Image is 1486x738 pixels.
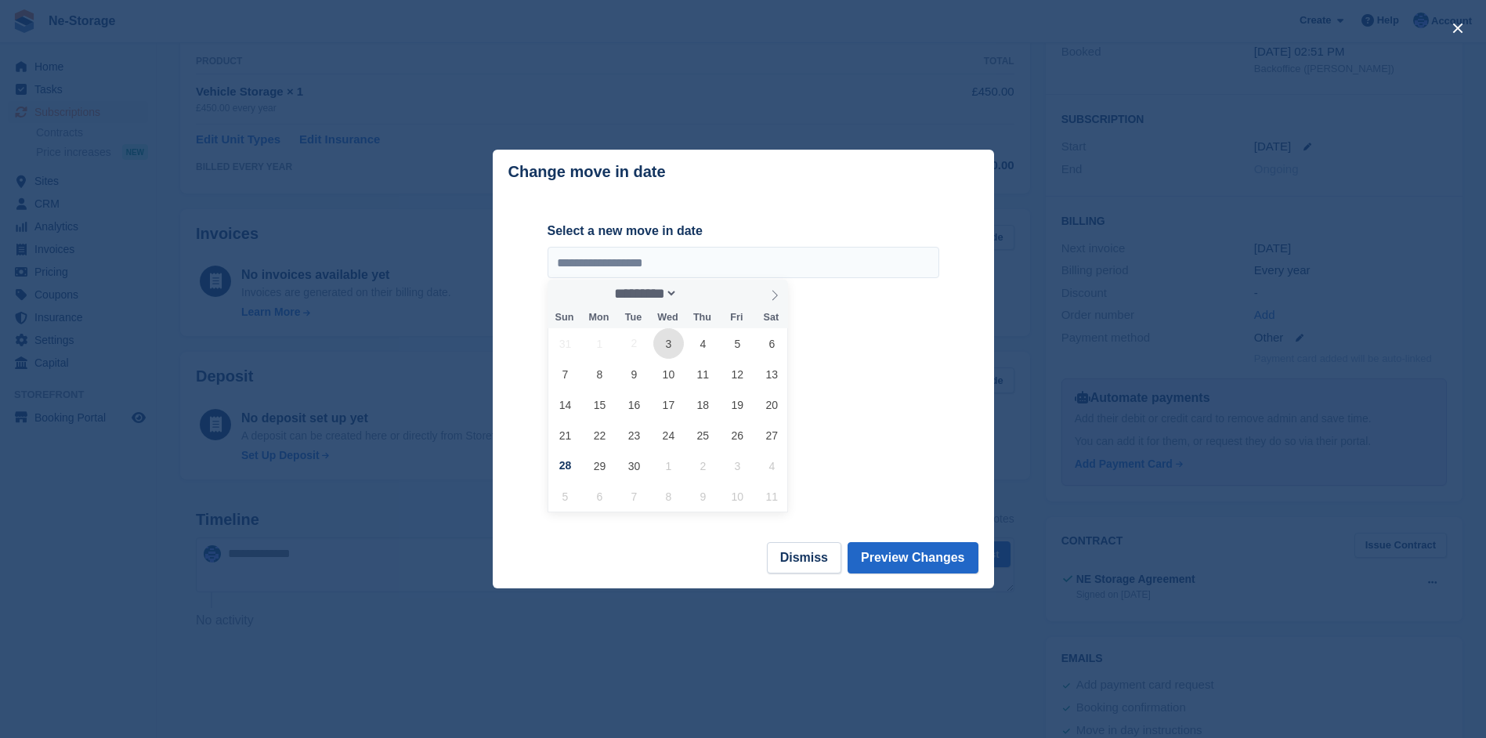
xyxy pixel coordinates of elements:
span: Mon [581,313,616,323]
span: Tue [616,313,650,323]
span: October 8, 2025 [653,481,684,512]
span: September 19, 2025 [722,389,753,420]
span: October 11, 2025 [757,481,787,512]
span: October 1, 2025 [653,450,684,481]
span: September 14, 2025 [550,389,580,420]
span: Sun [548,313,582,323]
span: September 25, 2025 [688,420,718,450]
span: September 28, 2025 [550,450,580,481]
button: Preview Changes [848,542,978,573]
span: September 5, 2025 [722,328,753,359]
span: Fri [719,313,754,323]
span: October 4, 2025 [757,450,787,481]
span: September 3, 2025 [653,328,684,359]
span: September 6, 2025 [757,328,787,359]
span: October 7, 2025 [619,481,649,512]
label: Select a new move in date [548,222,939,241]
span: September 23, 2025 [619,420,649,450]
span: September 2, 2025 [619,328,649,359]
span: September 12, 2025 [722,359,753,389]
span: October 6, 2025 [584,481,615,512]
span: September 30, 2025 [619,450,649,481]
span: September 21, 2025 [550,420,580,450]
span: September 13, 2025 [757,359,787,389]
span: September 1, 2025 [584,328,615,359]
span: Thu [685,313,719,323]
span: September 7, 2025 [550,359,580,389]
span: October 2, 2025 [688,450,718,481]
span: October 5, 2025 [550,481,580,512]
span: September 9, 2025 [619,359,649,389]
span: October 9, 2025 [688,481,718,512]
span: October 3, 2025 [722,450,753,481]
span: August 31, 2025 [550,328,580,359]
span: September 18, 2025 [688,389,718,420]
button: Dismiss [767,542,841,573]
span: September 24, 2025 [653,420,684,450]
span: September 29, 2025 [584,450,615,481]
span: September 8, 2025 [584,359,615,389]
select: Month [609,285,678,302]
span: September 27, 2025 [757,420,787,450]
span: September 22, 2025 [584,420,615,450]
span: Wed [650,313,685,323]
span: September 17, 2025 [653,389,684,420]
span: September 11, 2025 [688,359,718,389]
span: Sat [754,313,788,323]
span: September 16, 2025 [619,389,649,420]
button: close [1445,16,1470,41]
span: September 20, 2025 [757,389,787,420]
span: September 4, 2025 [688,328,718,359]
span: September 26, 2025 [722,420,753,450]
span: September 15, 2025 [584,389,615,420]
input: Year [678,285,727,302]
p: Change move in date [508,163,666,181]
span: September 10, 2025 [653,359,684,389]
span: October 10, 2025 [722,481,753,512]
